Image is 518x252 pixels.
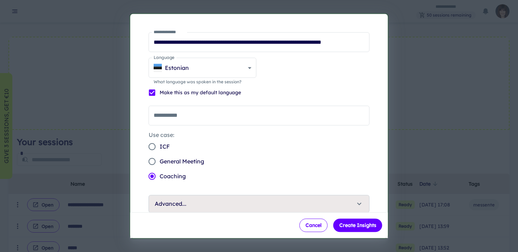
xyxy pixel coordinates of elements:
legend: Use case: [149,131,174,139]
button: Advanced... [149,195,369,212]
span: ICF [160,142,170,151]
p: Make this as my default language [160,89,241,96]
img: EE [154,64,162,72]
span: General Meeting [160,157,204,166]
span: Coaching [160,172,186,180]
button: Cancel [300,219,328,232]
p: Advanced... [155,199,186,208]
p: Estonian [165,64,189,72]
label: Language [154,54,174,60]
button: Create Insights [333,219,382,232]
p: What language was spoken in the session? [154,79,252,85]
